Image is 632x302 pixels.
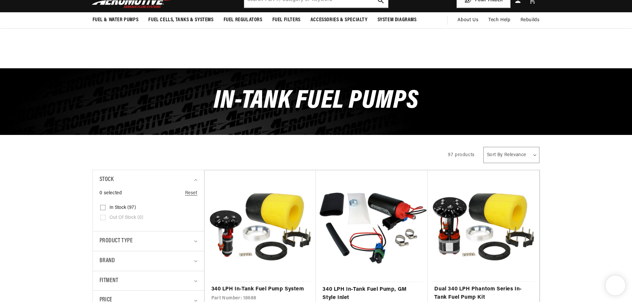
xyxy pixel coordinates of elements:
[306,12,373,28] summary: Accessories & Specialty
[93,17,139,24] span: Fuel & Water Pumps
[148,17,213,24] span: Fuel Cells, Tanks & Systems
[185,190,197,197] a: Reset
[211,285,310,294] a: 340 LPH In-Tank Fuel Pump System
[100,251,197,271] summary: Brand (0 selected)
[272,17,301,24] span: Fuel Filters
[453,12,483,28] a: About Us
[448,152,475,157] span: 97 products
[434,285,532,302] a: Dual 340 LPH Phantom Series In-Tank Fuel Pump Kit
[100,190,122,197] span: 0 selected
[457,18,478,23] span: About Us
[516,12,545,28] summary: Rebuilds
[311,17,368,24] span: Accessories & Specialty
[109,205,136,211] span: In stock (97)
[214,88,419,114] span: In-Tank Fuel Pumps
[483,12,515,28] summary: Tech Help
[100,271,197,291] summary: Fitment (0 selected)
[109,215,143,221] span: Out of stock (0)
[88,12,144,28] summary: Fuel & Water Pumps
[373,12,422,28] summary: System Diagrams
[100,236,133,246] span: Product type
[378,17,417,24] span: System Diagrams
[224,17,262,24] span: Fuel Regulators
[100,175,114,185] span: Stock
[267,12,306,28] summary: Fuel Filters
[100,256,115,266] span: Brand
[143,12,218,28] summary: Fuel Cells, Tanks & Systems
[521,17,540,24] span: Rebuilds
[488,17,510,24] span: Tech Help
[100,231,197,251] summary: Product type (0 selected)
[100,170,197,190] summary: Stock (0 selected)
[100,276,118,286] span: Fitment
[219,12,267,28] summary: Fuel Regulators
